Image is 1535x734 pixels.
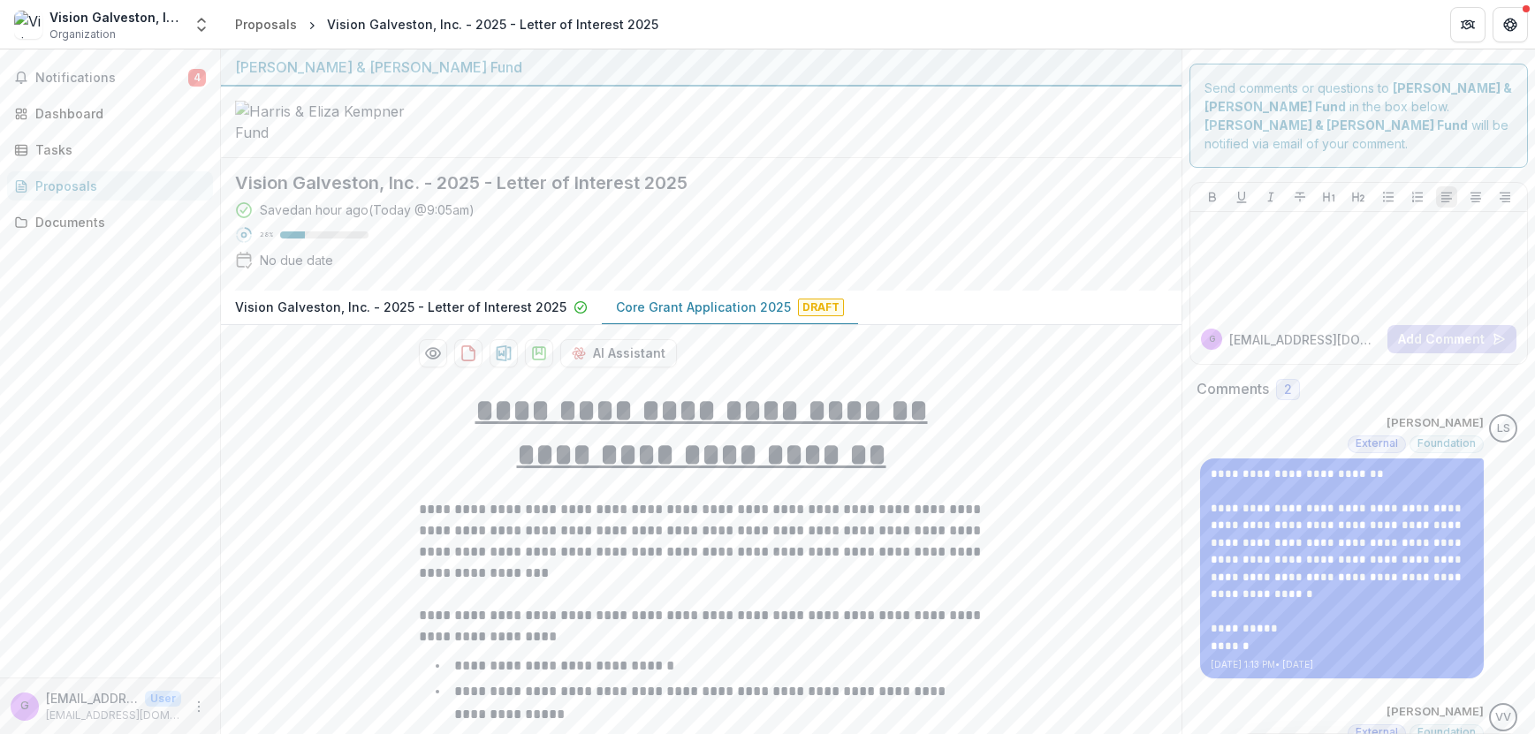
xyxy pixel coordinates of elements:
[49,8,182,26] div: Vision Galveston, Inc.
[1260,186,1281,208] button: Italicize
[235,172,1139,193] h2: Vision Galveston, Inc. - 2025 - Letter of Interest 2025
[1436,186,1457,208] button: Align Left
[35,213,199,231] div: Documents
[1450,7,1486,42] button: Partners
[260,251,333,269] div: No due date
[235,57,1167,78] div: [PERSON_NAME] & [PERSON_NAME] Fund
[1387,325,1516,353] button: Add Comment
[35,71,188,86] span: Notifications
[1378,186,1399,208] button: Bullet List
[1202,186,1223,208] button: Bold
[327,15,658,34] div: Vision Galveston, Inc. - 2025 - Letter of Interest 2025
[35,104,199,123] div: Dashboard
[188,696,209,717] button: More
[189,7,214,42] button: Open entity switcher
[798,299,844,316] span: Draft
[7,208,213,237] a: Documents
[35,140,199,159] div: Tasks
[1417,437,1476,450] span: Foundation
[46,708,181,723] p: [EMAIL_ADDRESS][DOMAIN_NAME]
[1197,381,1269,397] h2: Comments
[1348,186,1369,208] button: Heading 2
[616,298,791,316] p: Core Grant Application 2025
[49,26,116,42] span: Organization
[1497,423,1510,435] div: Lauren Scott
[1387,703,1484,721] p: [PERSON_NAME]
[235,15,297,34] div: Proposals
[7,135,213,164] a: Tasks
[1211,658,1473,671] p: [DATE] 1:13 PM • [DATE]
[7,64,213,92] button: Notifications4
[1289,186,1311,208] button: Strike
[490,339,518,367] button: download-proposal
[525,339,553,367] button: download-proposal
[20,700,29,712] div: grants@visiongalveston.com
[260,201,475,219] div: Saved an hour ago ( Today @ 9:05am )
[1407,186,1428,208] button: Ordered List
[1284,382,1292,397] span: 2
[235,101,412,143] img: Harris & Eliza Kempner Fund
[7,171,213,201] a: Proposals
[1318,186,1340,208] button: Heading 1
[1231,186,1252,208] button: Underline
[145,691,181,707] p: User
[235,298,566,316] p: Vision Galveston, Inc. - 2025 - Letter of Interest 2025
[1189,64,1528,168] div: Send comments or questions to in the box below. will be notified via email of your comment.
[14,11,42,39] img: Vision Galveston, Inc.
[188,69,206,87] span: 4
[1209,335,1215,344] div: grants@visiongalveston.com
[46,689,138,708] p: [EMAIL_ADDRESS][DOMAIN_NAME]
[1204,117,1468,132] strong: [PERSON_NAME] & [PERSON_NAME] Fund
[35,177,199,195] div: Proposals
[1493,7,1528,42] button: Get Help
[7,99,213,128] a: Dashboard
[228,11,304,37] a: Proposals
[1387,414,1484,432] p: [PERSON_NAME]
[560,339,677,367] button: AI Assistant
[1229,330,1380,349] p: [EMAIL_ADDRESS][DOMAIN_NAME]
[1495,712,1511,723] div: Vivian Victoria
[454,339,483,367] button: download-proposal
[260,229,273,241] p: 28 %
[1465,186,1486,208] button: Align Center
[1356,437,1398,450] span: External
[1494,186,1516,208] button: Align Right
[228,11,665,37] nav: breadcrumb
[419,339,447,367] button: Preview f1fe5e06-3248-4d68-a235-aac78de55463-1.pdf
